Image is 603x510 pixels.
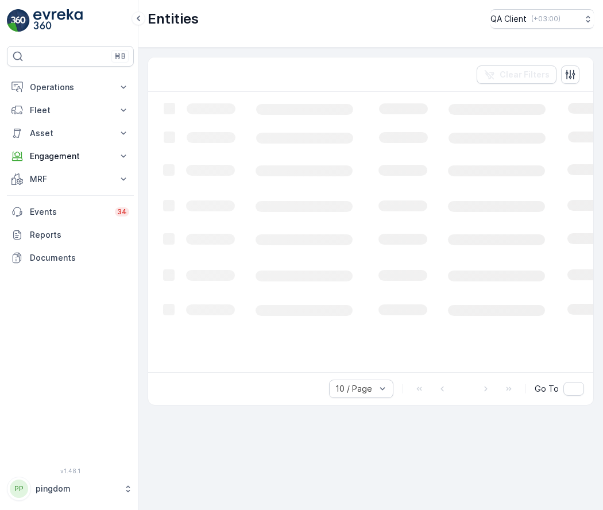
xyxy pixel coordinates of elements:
a: Events34 [7,200,134,223]
p: Events [30,206,108,218]
a: Reports [7,223,134,246]
img: logo_light-DOdMpM7g.png [33,9,83,32]
button: Fleet [7,99,134,122]
p: ⌘B [114,52,126,61]
p: Reports [30,229,129,241]
p: pingdom [36,483,118,494]
button: QA Client(+03:00) [490,9,594,29]
p: QA Client [490,13,527,25]
div: PP [10,480,28,498]
button: Asset [7,122,134,145]
p: Entities [148,10,199,28]
button: Clear Filters [477,65,556,84]
button: Engagement [7,145,134,168]
p: Operations [30,82,111,93]
p: Fleet [30,105,111,116]
span: Go To [535,383,559,395]
p: 34 [117,207,127,217]
span: v 1.48.1 [7,467,134,474]
p: MRF [30,173,111,185]
button: Operations [7,76,134,99]
button: MRF [7,168,134,191]
p: ( +03:00 ) [531,14,561,24]
p: Clear Filters [500,69,550,80]
button: PPpingdom [7,477,134,501]
p: Asset [30,127,111,139]
p: Documents [30,252,129,264]
a: Documents [7,246,134,269]
p: Engagement [30,150,111,162]
img: logo [7,9,30,32]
